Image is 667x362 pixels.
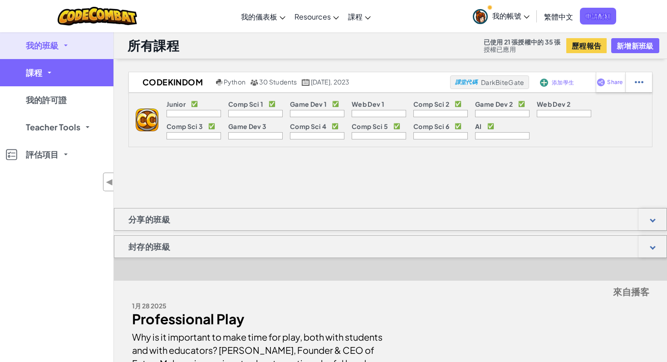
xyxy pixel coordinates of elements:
p: AI [475,123,482,130]
span: 課堂代碼 [455,79,477,85]
span: 已使用 21 張授權中的 35 張 [484,38,561,45]
p: Junior [167,100,186,108]
span: 繁體中文 [544,12,573,21]
img: IconAddStudents.svg [540,79,548,87]
div: Professional Play [132,312,384,326]
h1: 所有課程 [128,37,179,54]
span: 評估項目 [26,150,59,159]
span: 我的儀表板 [241,12,277,21]
a: 繁體中文 [539,4,578,29]
a: 課程 [343,4,375,29]
p: Comp Sci 4 [290,123,326,130]
p: ✅ [393,123,400,130]
p: Game Dev 3 [228,123,266,130]
p: Comp Sci 2 [413,100,449,108]
a: Resources [290,4,343,29]
p: ✅ [269,100,275,108]
img: IconStudentEllipsis.svg [635,78,643,86]
span: Python [224,78,245,86]
img: MultipleUsers.png [250,79,258,86]
img: avatar [473,9,488,24]
h1: 封存的班級 [114,235,184,258]
p: ✅ [455,100,461,108]
p: ✅ [191,100,198,108]
p: Comp Sci 5 [352,123,388,130]
p: Web Dev 2 [537,100,570,108]
p: ✅ [208,123,215,130]
p: ✅ [487,123,494,130]
a: 申請配額 [580,8,616,25]
span: 我的許可證 [26,96,67,104]
span: ◀ [106,175,113,188]
img: IconShare_Purple.svg [597,78,605,86]
p: ✅ [518,100,525,108]
p: Comp Sci 1 [228,100,263,108]
a: 我的帳號 [468,2,534,30]
h1: 分享的班級 [114,208,184,231]
span: Resources [294,12,331,21]
span: Teacher Tools [26,123,80,131]
p: Comp Sci 3 [167,123,203,130]
div: 1月 28 2025 [132,299,384,312]
span: [DATE], 2023 [311,78,350,86]
span: 課程 [26,69,42,77]
img: CodeCombat logo [58,7,137,25]
h5: 來自播客 [132,285,649,299]
p: Game Dev 1 [290,100,327,108]
span: 我的班級 [26,41,59,50]
a: CodeKindom Python 30 Students [DATE], 2023 [129,75,450,89]
button: 新增新班級 [611,38,659,53]
span: 添加學生 [552,80,574,85]
span: 課程 [348,12,363,21]
p: Web Dev 1 [352,100,384,108]
img: calendar.svg [302,79,310,86]
span: 我的帳號 [492,11,530,20]
span: 授權已應用 [484,45,561,53]
img: logo [136,109,158,131]
p: ✅ [455,123,461,130]
p: ✅ [332,123,338,130]
p: Game Dev 2 [475,100,513,108]
h2: CodeKindom [129,75,214,89]
button: 歷程報告 [566,38,607,53]
a: 我的儀表板 [236,4,290,29]
span: Share [607,79,623,85]
p: Comp Sci 6 [413,123,449,130]
span: 30 Students [259,78,297,86]
img: python.png [216,79,223,86]
p: ✅ [332,100,339,108]
span: DarkBiteGate [481,78,524,86]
